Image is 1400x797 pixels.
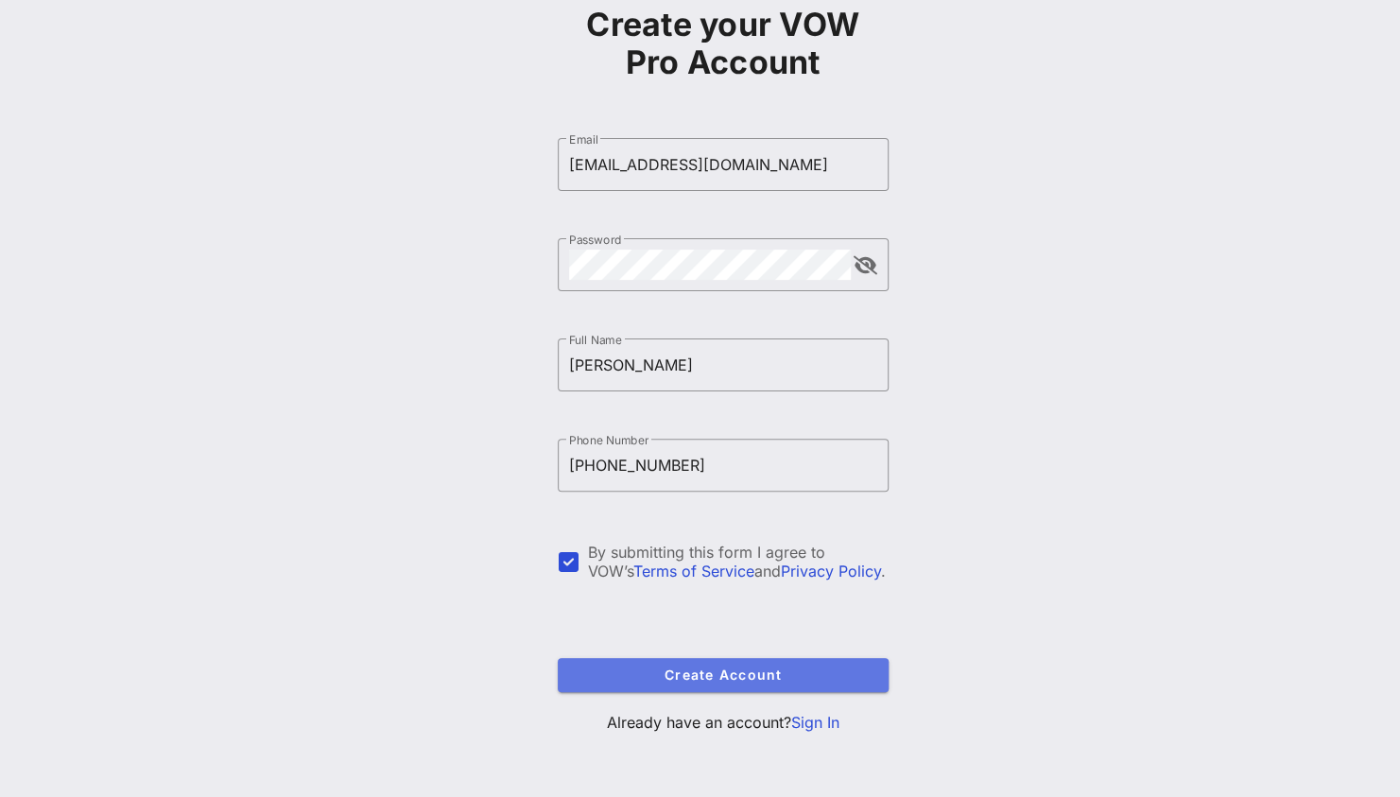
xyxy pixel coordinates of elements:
[573,667,873,683] span: Create Account
[588,543,889,580] div: By submitting this form I agree to VOW’s and .
[569,333,622,347] label: Full Name
[558,711,889,734] p: Already have an account?
[781,562,881,580] a: Privacy Policy
[569,132,598,147] label: Email
[854,256,877,275] button: append icon
[569,233,622,247] label: Password
[558,6,889,81] h1: Create your VOW Pro Account
[791,713,839,732] a: Sign In
[633,562,754,580] a: Terms of Service
[569,433,648,447] label: Phone Number
[558,658,889,692] button: Create Account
